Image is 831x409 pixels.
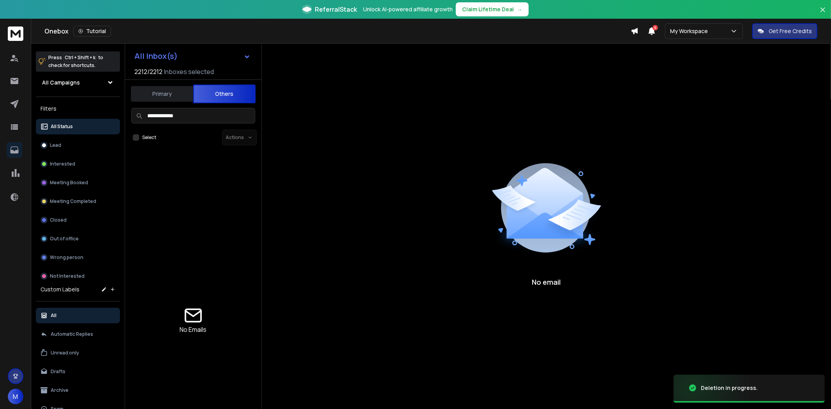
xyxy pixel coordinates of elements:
[8,389,23,404] button: M
[36,345,120,361] button: Unread only
[50,217,67,223] p: Closed
[50,161,75,167] p: Interested
[50,142,61,148] p: Lead
[315,5,357,14] span: ReferralStack
[50,236,79,242] p: Out of office
[51,368,65,375] p: Drafts
[50,198,96,204] p: Meeting Completed
[50,254,83,261] p: Wrong person
[42,79,80,86] h1: All Campaigns
[701,384,758,392] div: Deletion in progress.
[51,123,73,130] p: All Status
[51,331,93,337] p: Automatic Replies
[36,138,120,153] button: Lead
[517,5,522,13] span: →
[134,67,162,76] span: 2212 / 2212
[36,308,120,323] button: All
[131,85,193,102] button: Primary
[769,27,812,35] p: Get Free Credits
[51,387,69,393] p: Archive
[532,277,561,287] p: No email
[752,23,817,39] button: Get Free Credits
[36,119,120,134] button: All Status
[128,48,257,64] button: All Inbox(s)
[73,26,111,37] button: Tutorial
[36,364,120,379] button: Drafts
[134,52,178,60] h1: All Inbox(s)
[50,273,85,279] p: Not Interested
[670,27,711,35] p: My Workspace
[44,26,631,37] div: Onebox
[36,383,120,398] button: Archive
[818,5,828,23] button: Close banner
[36,326,120,342] button: Automatic Replies
[36,103,120,114] h3: Filters
[653,25,658,30] span: 6
[36,175,120,190] button: Meeting Booked
[36,75,120,90] button: All Campaigns
[51,312,56,319] p: All
[36,212,120,228] button: Closed
[180,325,207,334] p: No Emails
[193,85,256,103] button: Others
[36,156,120,172] button: Interested
[363,5,453,13] p: Unlock AI-powered affiliate growth
[64,53,97,62] span: Ctrl + Shift + k
[36,231,120,247] button: Out of office
[36,250,120,265] button: Wrong person
[48,54,103,69] p: Press to check for shortcuts.
[36,194,120,209] button: Meeting Completed
[41,286,79,293] h3: Custom Labels
[142,134,156,141] label: Select
[50,180,88,186] p: Meeting Booked
[456,2,529,16] button: Claim Lifetime Deal→
[36,268,120,284] button: Not Interested
[164,67,214,76] h3: Inboxes selected
[51,350,79,356] p: Unread only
